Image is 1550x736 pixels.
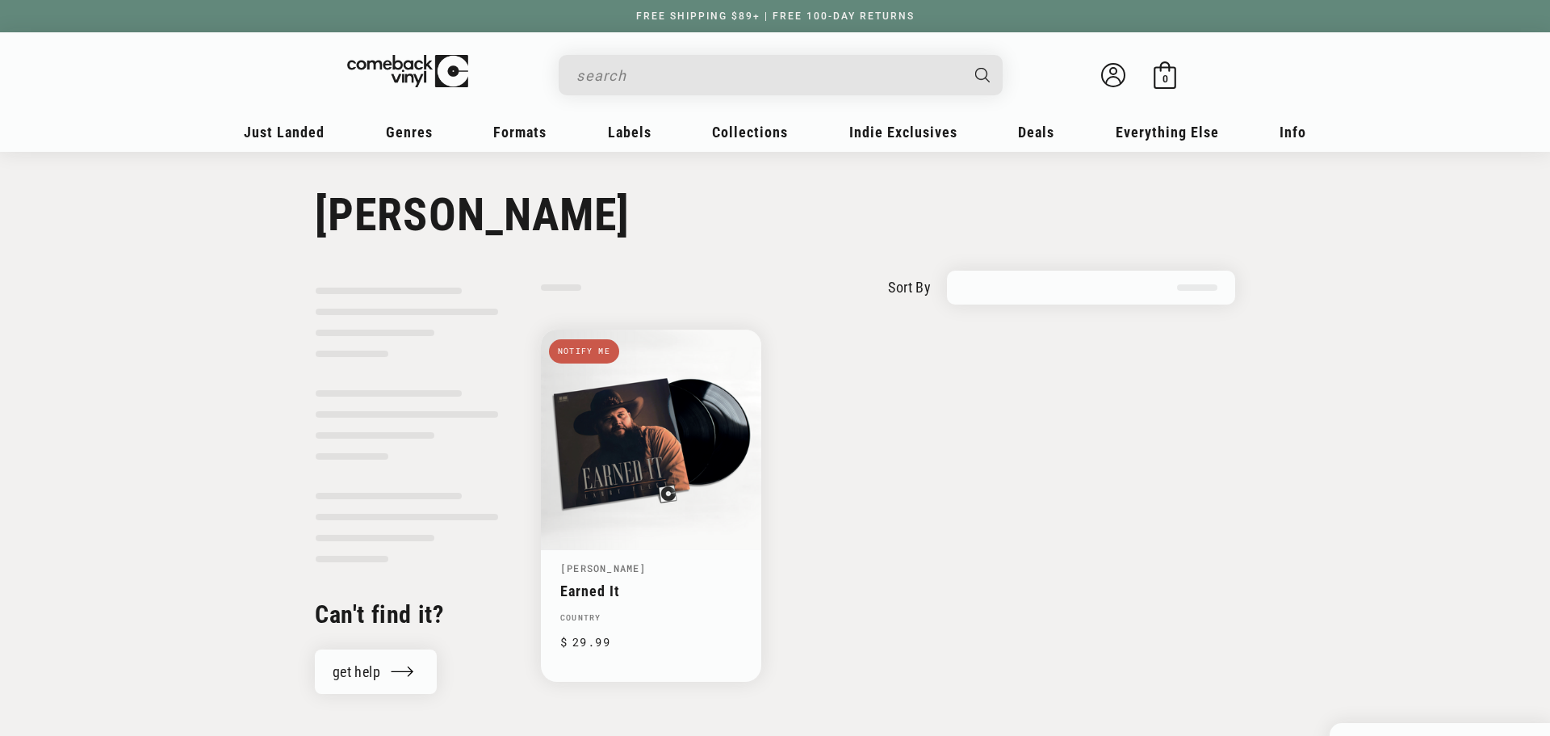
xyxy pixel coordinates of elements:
span: Genres [386,124,433,141]
button: Search [961,55,1005,95]
a: FREE SHIPPING $89+ | FREE 100-DAY RETURNS [620,11,931,22]
span: Indie Exclusives [849,124,957,141]
span: Formats [493,124,547,141]
span: Everything Else [1116,124,1219,141]
span: Deals [1018,124,1054,141]
h2: Can't find it? [315,599,499,630]
span: Labels [608,124,651,141]
h1: [PERSON_NAME] [315,188,1235,242]
a: Earned It [560,582,742,599]
a: [PERSON_NAME] [560,561,647,574]
label: sort by [888,276,931,298]
input: search [576,59,959,92]
span: Collections [712,124,788,141]
span: 0 [1162,73,1168,85]
a: get help [315,650,437,694]
div: Search [559,55,1003,95]
span: Info [1280,124,1306,141]
span: Just Landed [244,124,325,141]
